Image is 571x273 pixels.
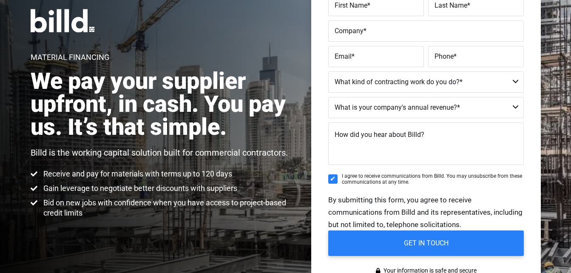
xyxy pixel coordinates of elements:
span: How did you hear about Billd? [335,131,424,139]
p: Billd is the working capital solution built for commercial contractors. [31,147,288,158]
h1: Material Financing [31,54,109,61]
span: Company [335,27,364,35]
span: First Name [335,1,367,9]
span: Email [335,52,352,60]
span: Phone [435,52,454,60]
input: GET IN TOUCH [328,230,524,256]
span: I agree to receive communications from Billd. You may unsubscribe from these communications at an... [342,173,524,185]
span: By submitting this form, you agree to receive communications from Billd and its representatives, ... [328,196,523,229]
span: Receive and pay for materials with terms up to 120 days [41,169,232,179]
h2: We pay your supplier upfront, in cash. You pay us. It’s that simple. [31,70,295,139]
input: I agree to receive communications from Billd. You may unsubscribe from these communications at an... [328,174,338,184]
span: Gain leverage to negotiate better discounts with suppliers [41,183,237,193]
span: Bid on new jobs with confidence when you have access to project-based credit limits [41,198,295,218]
span: Last Name [435,1,467,9]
